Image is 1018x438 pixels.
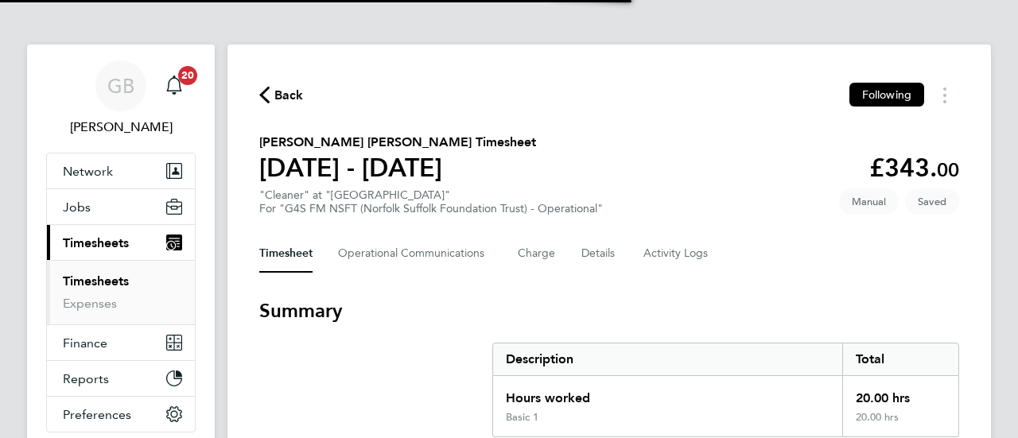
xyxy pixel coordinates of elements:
a: GB[PERSON_NAME] [46,60,196,137]
div: Description [493,343,842,375]
span: Following [862,87,911,102]
div: Timesheets [47,260,195,324]
span: GB [107,76,134,96]
span: 20 [178,66,197,85]
div: 20.00 hrs [842,376,958,411]
a: 20 [158,60,190,111]
span: Reports [63,371,109,386]
button: Operational Communications [338,235,492,273]
button: Details [581,235,618,273]
div: Summary [492,343,959,437]
span: Gianni Bernardi [46,118,196,137]
a: Expenses [63,296,117,311]
span: Preferences [63,407,131,422]
button: Timesheets [47,225,195,260]
button: Jobs [47,189,195,224]
a: Timesheets [63,273,129,289]
button: Following [849,83,924,107]
span: This timesheet was manually created. [839,188,899,215]
button: Preferences [47,397,195,432]
span: Back [274,86,304,105]
h3: Summary [259,298,959,324]
span: This timesheet is Saved. [905,188,959,215]
div: Hours worked [493,376,842,411]
button: Network [47,153,195,188]
div: For "G4S FM NSFT (Norfolk Suffolk Foundation Trust) - Operational" [259,202,603,215]
div: 20.00 hrs [842,411,958,436]
span: Network [63,164,113,179]
div: Total [842,343,958,375]
button: Timesheets Menu [931,83,959,107]
button: Timesheet [259,235,313,273]
h1: [DATE] - [DATE] [259,152,536,184]
button: Back [259,85,304,105]
div: Basic 1 [506,411,538,424]
span: Finance [63,335,107,351]
button: Finance [47,325,195,360]
h2: [PERSON_NAME] [PERSON_NAME] Timesheet [259,133,536,152]
button: Activity Logs [643,235,710,273]
span: Jobs [63,200,91,215]
app-decimal: £343. [869,153,959,183]
button: Reports [47,361,195,396]
span: Timesheets [63,235,129,250]
span: 00 [937,158,959,181]
button: Charge [518,235,556,273]
div: "Cleaner" at "[GEOGRAPHIC_DATA]" [259,188,603,215]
